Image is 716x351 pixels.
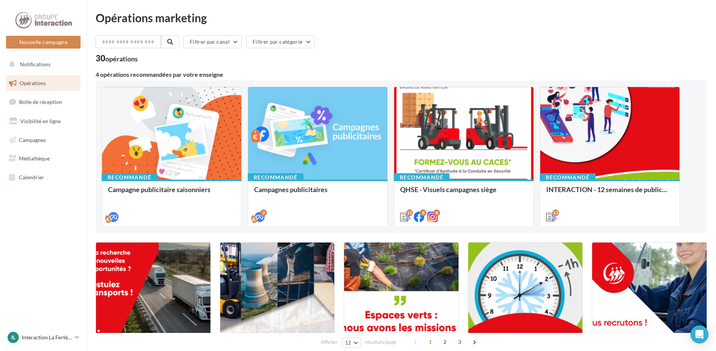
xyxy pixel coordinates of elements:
[5,94,82,110] a: Boîte de réception
[248,173,303,182] div: Recommandé
[5,169,82,185] a: Calendrier
[260,209,267,216] div: 2
[342,337,361,348] button: 12
[19,155,50,162] span: Médiathèque
[19,136,46,143] span: Campagnes
[690,325,708,343] div: Open Intercom Messenger
[365,339,396,346] span: résultats/page
[439,336,451,348] span: 2
[102,173,157,182] div: Recommandé
[96,72,707,78] div: 4 opérations recommandées par votre enseigne
[345,340,352,346] span: 12
[6,330,81,345] a: IL Interaction La Ferté [PERSON_NAME]
[105,55,138,62] div: opérations
[22,334,72,341] p: Interaction La Ferté [PERSON_NAME]
[96,12,707,23] div: Opérations marketing
[246,35,315,48] button: Filtrer par catégorie
[5,56,79,72] button: Notifications
[546,186,673,201] div: INTERACTION - 12 semaines de publication
[5,132,82,148] a: Campagnes
[6,36,81,49] button: Nouvelle campagne
[20,80,46,86] span: Opérations
[424,336,436,348] span: 1
[20,118,61,124] span: Visibilité en ligne
[406,209,413,216] div: 12
[96,54,138,63] div: 30
[552,209,559,216] div: 12
[540,173,596,182] div: Recommandé
[183,35,242,48] button: Filtrer par canal
[394,173,449,182] div: Recommandé
[5,75,82,91] a: Opérations
[5,151,82,166] a: Médiathèque
[420,209,427,216] div: 8
[108,186,235,201] div: Campagne publicitaire saisonniers
[19,99,62,105] span: Boîte de réception
[433,209,440,216] div: 8
[454,336,466,348] span: 3
[20,61,50,67] span: Notifications
[11,334,15,341] span: IL
[321,339,338,346] span: Afficher
[254,186,381,201] div: Campagnes publicitaires
[400,186,527,201] div: QHSE - Visuels campagnes siège
[19,174,44,180] span: Calendrier
[5,113,82,129] a: Visibilité en ligne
